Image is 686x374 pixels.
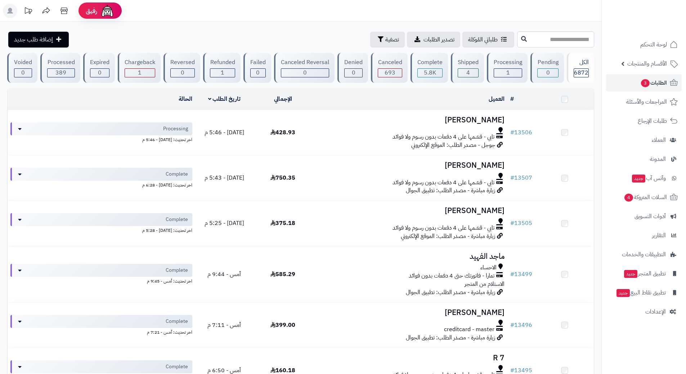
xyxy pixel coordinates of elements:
[489,95,505,103] a: العميل
[458,58,479,67] div: Shipped
[251,69,265,77] div: 0
[632,175,645,183] span: جديد
[10,328,192,335] div: اخر تحديث: أمس - 7:21 م
[48,69,74,77] div: 389
[281,58,329,67] div: Canceled Reversal
[510,219,532,227] a: #13505
[494,58,522,67] div: Processing
[510,321,532,329] a: #13496
[6,53,39,83] a: Voided 0
[345,69,362,77] div: 0
[418,69,442,77] div: 5783
[14,69,32,77] div: 0
[606,189,682,206] a: السلات المتروكة4
[401,232,495,240] span: زيارة مباشرة - مصدر الطلب: الموقع الإلكتروني
[606,303,682,320] a: الإعدادات
[411,141,495,149] span: جوجل - مصدر الطلب: الموقع الإلكتروني
[270,174,295,182] span: 750.35
[315,116,505,124] h3: [PERSON_NAME]
[181,68,184,77] span: 0
[82,53,116,83] a: Expired 0
[163,125,188,132] span: Processing
[205,174,244,182] span: [DATE] - 5:43 م
[466,68,470,77] span: 4
[90,69,109,77] div: 0
[21,68,25,77] span: 0
[407,32,460,48] a: تصدير الطلبات
[205,219,244,227] span: [DATE] - 5:25 م
[537,58,558,67] div: Pending
[138,68,142,77] span: 1
[616,288,666,298] span: تطبيق نقاط البيع
[270,219,295,227] span: 375.18
[510,321,514,329] span: #
[205,128,244,137] span: [DATE] - 5:46 م
[90,58,109,67] div: Expired
[574,58,589,67] div: الكل
[270,128,295,137] span: 428.93
[606,131,682,149] a: العملاء
[623,269,666,279] span: تطبيق المتجر
[378,58,402,67] div: Canceled
[606,112,682,130] a: طلبات الإرجاع
[10,135,192,143] div: اخر تحديث: [DATE] - 5:46 م
[281,69,329,77] div: 0
[14,35,53,44] span: إضافة طلب جديد
[652,230,666,240] span: التقارير
[565,53,596,83] a: الكل6872
[626,97,667,107] span: المراجعات والأسئلة
[315,207,505,215] h3: [PERSON_NAME]
[221,68,224,77] span: 1
[650,154,666,164] span: المدونة
[344,58,363,67] div: Denied
[606,93,682,111] a: المراجعات والأسئلة
[510,174,532,182] a: #13507
[273,53,336,83] a: Canceled Reversal 0
[207,321,241,329] span: أمس - 7:11 م
[640,40,667,50] span: لوحة التحكم
[424,68,436,77] span: 5.8K
[369,53,409,83] a: Canceled 693
[86,6,97,15] span: رفيق
[315,308,505,317] h3: [PERSON_NAME]
[210,58,235,67] div: Refunded
[125,58,155,67] div: Chargeback
[409,272,494,280] span: تمارا - فاتورتك حتى 4 دفعات بدون فوائد
[538,69,558,77] div: 0
[485,53,529,83] a: Processing 1
[574,68,588,77] span: 6872
[627,59,667,69] span: الأقسام والمنتجات
[480,263,497,272] span: الاحساء
[652,135,666,145] span: العملاء
[637,20,679,35] img: logo-2.png
[166,171,188,178] span: Complete
[202,53,242,83] a: Refunded 1
[303,68,307,77] span: 0
[606,265,682,282] a: تطبيق المتجرجديد
[606,284,682,301] a: تطبيق نقاط البيعجديد
[171,69,194,77] div: 0
[352,68,355,77] span: 0
[370,32,405,48] button: تصفية
[468,35,498,44] span: طلباتي المُوكلة
[270,321,295,329] span: 399.00
[19,4,37,20] a: تحديثات المنصة
[606,227,682,244] a: التقارير
[510,270,532,279] a: #13499
[179,95,192,103] a: الحالة
[166,216,188,223] span: Complete
[162,53,202,83] a: Reversed 0
[444,325,494,334] span: creditcard - master
[166,318,188,325] span: Complete
[256,68,260,77] span: 0
[14,58,32,67] div: Voided
[125,69,155,77] div: 1
[510,95,514,103] a: #
[315,252,505,261] h3: ماجد الفهيد
[242,53,273,83] a: Failed 0
[98,68,102,77] span: 0
[465,280,505,288] span: الاستلام من المتجر
[393,224,494,232] span: تابي - قسّمها على 4 دفعات بدون رسوم ولا فوائد
[39,53,81,83] a: Processed 389
[385,68,395,77] span: 693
